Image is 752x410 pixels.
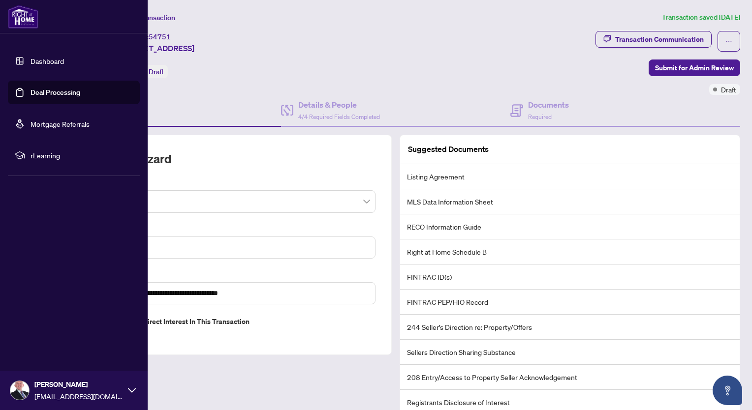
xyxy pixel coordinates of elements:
label: Do you have direct or indirect interest in this transaction [67,316,376,327]
span: Listing [73,192,370,211]
button: Open asap [713,376,742,405]
li: FINTRAC ID(s) [400,264,740,290]
span: Draft [149,67,164,76]
label: MLS ID [67,225,376,235]
li: MLS Data Information Sheet [400,189,740,214]
button: Submit for Admin Review [649,59,740,76]
label: Transaction Type [67,178,376,189]
a: Dashboard [31,57,64,65]
li: RECO Information Guide [400,214,740,239]
article: Transaction saved [DATE] [662,12,740,23]
li: 244 Seller’s Direction re: Property/Offers [400,315,740,340]
article: Suggested Documents [408,143,489,155]
span: 54751 [149,32,171,41]
li: Sellers Direction Sharing Substance [400,340,740,365]
span: [EMAIL_ADDRESS][DOMAIN_NAME] [34,391,123,402]
div: Transaction Communication [615,31,704,47]
span: Submit for Admin Review [655,60,734,76]
h4: Documents [528,99,569,111]
span: rLearning [31,150,133,161]
button: Transaction Communication [595,31,712,48]
li: 208 Entry/Access to Property Seller Acknowledgement [400,365,740,390]
li: Right at Home Schedule B [400,239,740,264]
span: [PERSON_NAME] [34,379,123,390]
span: [STREET_ADDRESS] [122,42,194,54]
img: Profile Icon [10,381,29,400]
a: Mortgage Referrals [31,119,90,128]
span: View Transaction [123,13,175,22]
a: Deal Processing [31,88,80,97]
span: ellipsis [725,38,732,45]
span: Draft [721,84,736,95]
label: Property Address [67,270,376,281]
h4: Details & People [298,99,380,111]
span: Required [528,113,552,120]
img: logo [8,5,38,29]
li: FINTRAC PEP/HIO Record [400,290,740,315]
span: 4/4 Required Fields Completed [298,113,380,120]
li: Listing Agreement [400,164,740,189]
